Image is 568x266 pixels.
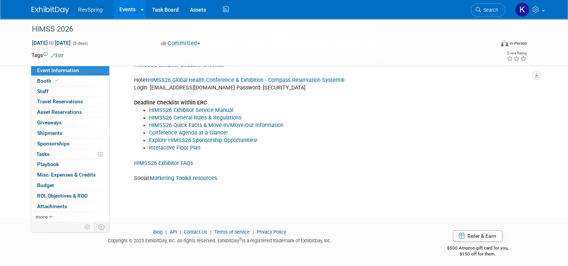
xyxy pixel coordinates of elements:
span: Shipments [37,130,62,136]
span: Attachments [37,203,67,209]
a: Refer & Earn [453,230,502,242]
a: Explore HIMSS26 Sponsorship Opportunities! [149,137,258,144]
span: Budget [37,182,54,188]
a: Privacy Policy [257,229,286,235]
a: Sponsorships [31,139,109,149]
a: HIMSS26 Exhibitor Deadline Checklist [134,62,224,68]
span: Event Information [37,67,79,73]
div: Event Format [454,39,527,50]
a: ROI, Objectives & ROO [31,191,109,201]
span: ROI, Objectives & ROO [37,193,87,199]
a: HIMSS26 General Rules & Regulations [149,115,241,121]
a: Asset Reservations [31,107,109,117]
a: HIMSS26 Exhibitor Service Manual [149,107,233,113]
a: Terms of Service [214,229,250,235]
a: Event Information [31,65,109,76]
div: In-Person [509,41,527,46]
span: Giveaways [37,119,62,125]
span: RevSpring [78,7,102,13]
span: Search [481,7,498,13]
div: HIMSS 2026 [29,23,485,36]
img: Format-Inperson.png [501,40,508,46]
span: Misc. Expenses & Credits [37,172,96,178]
a: HIMSS26 Quick Facts & Move-In/Move-Out Information [149,122,283,128]
span: (5 days) [72,41,88,46]
span: Booth [37,78,60,84]
button: Committed [158,39,203,47]
span: | [208,229,213,235]
span: | [251,229,256,235]
span: Sponsorships [37,141,69,147]
div: Event Rating [506,51,527,55]
a: Staff [31,86,109,97]
a: Tasks [31,149,109,159]
a: Shipments [31,128,109,138]
a: Travel Reservations [31,97,109,107]
div: $500 Amazon gift card for you, [419,240,536,257]
i: Booth reservation complete [55,79,59,83]
a: Attachments [31,201,109,212]
a: Giveaways [31,118,109,128]
td: Personalize Event Tab Strip [81,222,94,232]
a: Misc. Expenses & Credits [31,170,109,180]
span: to [48,40,55,46]
a: Conference Agenda at-a-Glance! [149,130,228,136]
td: Toggle Event Tabs [94,222,110,232]
a: Budget [31,180,109,190]
a: Playbook [31,159,109,169]
a: Blog [153,229,163,235]
span: | [164,229,169,235]
div: $150 off for them. [419,251,536,257]
a: Booth [31,76,109,86]
span: more [36,214,48,220]
a: Search [471,3,505,17]
img: ExhibitDay [32,6,69,14]
span: Playbook [37,161,59,167]
span: Tasks [36,151,50,157]
span: [DATE] [DATE] [32,39,71,46]
span: | [178,229,183,235]
span: Travel Reservations [37,98,83,104]
a: Contact Us [184,229,207,235]
a: Edit [51,53,63,58]
a: HIMSS26 Exhibitor FAQs [134,160,193,166]
div: Copyright © 2025 ExhibitDay, Inc. All rights reserved. ExhibitDay is a registered trademark of Ex... [32,236,407,244]
a: Marketing Toolkit resources [150,175,217,181]
a: API [170,229,177,235]
a: more [31,212,109,222]
b: Deadline Checklist within ERC [134,100,207,106]
td: Tags [32,51,63,59]
sup: ® [239,237,242,241]
span: Asset Reservations [37,109,82,115]
a: HIMSS26 Global Health Conference & Exhibition - Compass Reservation System® [148,77,345,83]
span: Staff [37,88,48,94]
img: Kelsey Culver [515,3,529,17]
a: Interactive Floor Plan [149,145,200,151]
